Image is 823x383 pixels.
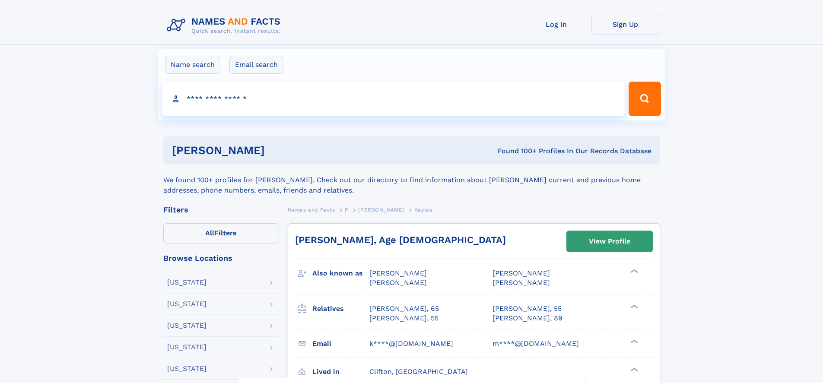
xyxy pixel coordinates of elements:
[163,206,279,214] div: Filters
[358,204,404,215] a: [PERSON_NAME]
[312,266,369,281] h3: Also known as
[369,279,427,287] span: [PERSON_NAME]
[167,365,207,372] div: [US_STATE]
[493,304,562,313] a: [PERSON_NAME], 55
[591,14,660,35] a: Sign Up
[522,14,591,35] a: Log In
[369,367,468,376] span: Clifton, [GEOGRAPHIC_DATA]
[162,82,625,116] input: search input
[167,279,207,286] div: [US_STATE]
[163,165,660,196] div: We found 100+ profiles for [PERSON_NAME]. Check out our directory to find information about [PERS...
[345,207,349,213] span: P
[493,313,562,323] a: [PERSON_NAME], 89
[163,14,288,37] img: Logo Names and Facts
[312,336,369,351] h3: Email
[172,145,381,156] h1: [PERSON_NAME]
[628,367,639,372] div: ❯
[414,207,433,213] span: Kaylee
[205,229,214,237] span: All
[628,339,639,344] div: ❯
[493,279,550,287] span: [PERSON_NAME]
[288,204,335,215] a: Names and Facts
[589,231,630,251] div: View Profile
[628,304,639,309] div: ❯
[312,364,369,379] h3: Lived in
[345,204,349,215] a: P
[312,301,369,316] h3: Relatives
[493,269,550,277] span: [PERSON_NAME]
[358,207,404,213] span: [PERSON_NAME]
[229,56,283,74] label: Email search
[369,313,439,323] a: [PERSON_NAME], 55
[369,269,427,277] span: [PERSON_NAME]
[163,254,279,262] div: Browse Locations
[567,231,652,252] a: View Profile
[381,146,651,156] div: Found 100+ Profiles In Our Records Database
[167,322,207,329] div: [US_STATE]
[167,344,207,351] div: [US_STATE]
[165,56,220,74] label: Name search
[369,304,439,313] a: [PERSON_NAME], 65
[163,223,279,244] label: Filters
[295,234,506,245] a: [PERSON_NAME], Age [DEMOGRAPHIC_DATA]
[629,82,661,116] button: Search Button
[167,301,207,307] div: [US_STATE]
[628,269,639,274] div: ❯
